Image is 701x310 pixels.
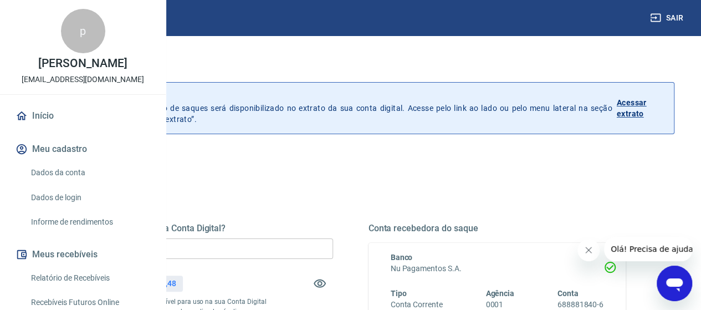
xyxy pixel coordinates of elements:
a: Dados de login [27,186,152,209]
p: Acessar extrato [617,97,665,119]
span: Banco [391,253,413,262]
p: R$ 1.428,48 [135,278,176,289]
a: Acessar extrato [617,92,665,125]
p: Histórico de saques [60,92,612,103]
h5: Quanto deseja sacar da Conta Digital? [75,223,333,234]
span: Olá! Precisa de ajuda? [7,8,93,17]
iframe: Mensagem da empresa [604,237,692,261]
button: Sair [648,8,688,28]
p: [PERSON_NAME] [38,58,127,69]
h3: Saque [27,58,674,73]
span: Tipo [391,289,407,298]
a: Informe de rendimentos [27,211,152,233]
button: Meus recebíveis [13,242,152,267]
button: Meu cadastro [13,137,152,161]
a: Início [13,104,152,128]
h5: Conta recebedora do saque [369,223,626,234]
p: [EMAIL_ADDRESS][DOMAIN_NAME] [22,74,144,85]
span: Conta [557,289,579,298]
span: Agência [485,289,514,298]
a: Dados da conta [27,161,152,184]
div: p [61,9,105,53]
iframe: Fechar mensagem [577,239,600,261]
a: Relatório de Recebíveis [27,267,152,289]
p: A partir de agora, o histórico de saques será disponibilizado no extrato da sua conta digital. Ac... [60,92,612,125]
h6: Nu Pagamentos S.A. [391,263,604,275]
iframe: Botão para abrir a janela de mensagens [657,266,692,301]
